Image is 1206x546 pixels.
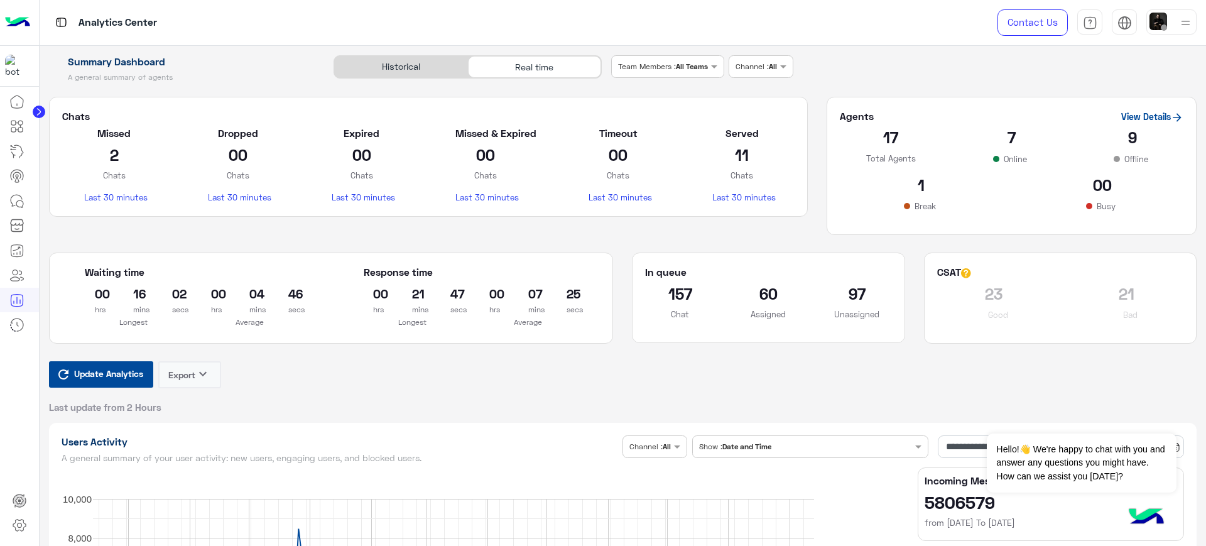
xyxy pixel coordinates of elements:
[1178,15,1193,31] img: profile
[172,303,173,316] p: secs
[5,9,30,36] img: Logo
[172,283,173,303] h2: 02
[480,316,577,329] p: Average
[288,283,289,303] h2: 46
[53,14,69,30] img: tab
[208,145,268,165] h2: 00
[334,56,467,78] div: Historical
[208,191,268,204] p: Last 30 minutes
[5,55,28,77] img: 1403182699927242
[373,303,374,316] p: hrs
[62,110,795,123] h5: Chats
[249,283,250,303] h2: 04
[822,308,892,320] p: Unassigned
[49,72,320,82] h5: A general summary of agents
[49,401,161,413] span: Last update from 2 Hours
[62,453,618,463] h5: A general summary of your user activity: new users, engaging users, and blocked users.
[49,361,153,388] button: Update Analytics
[734,308,803,320] p: Assigned
[840,110,874,123] h5: Agents
[332,145,391,165] h2: 00
[712,145,772,165] h2: 11
[1001,153,1029,165] p: Online
[364,316,461,329] p: Longest
[937,266,971,278] h5: CSAT
[288,303,289,316] p: secs
[676,62,708,71] b: All Teams
[840,175,1002,195] h2: 1
[528,303,529,316] p: mins
[960,127,1062,147] h2: 7
[455,191,515,204] p: Last 30 minutes
[455,169,515,182] p: Chats
[84,191,144,204] p: Last 30 minutes
[840,152,942,165] p: Total Agents
[1021,175,1183,195] h2: 00
[589,191,648,204] p: Last 30 minutes
[249,303,250,316] p: mins
[133,303,134,316] p: mins
[201,316,298,329] p: Average
[208,127,268,139] h5: Dropped
[589,145,648,165] h2: 00
[450,303,451,316] p: secs
[1149,13,1167,30] img: userImage
[211,303,212,316] p: hrs
[1121,111,1183,122] a: View Details
[364,266,433,278] h5: Response time
[1070,283,1183,303] h2: 21
[645,308,715,320] p: Chat
[332,127,391,139] h5: Expired
[589,127,648,139] h5: Timeout
[987,434,1176,493] span: Hello!👋 We're happy to chat with you and answer any questions you might have. How can we assist y...
[332,191,391,204] p: Last 30 minutes
[1094,200,1118,212] p: Busy
[158,361,221,388] button: Exportkeyboard_arrow_down
[455,145,515,165] h2: 00
[412,303,413,316] p: mins
[208,169,268,182] p: Chats
[1124,496,1168,540] img: hulul-logo.png
[332,169,391,182] p: Chats
[925,474,1177,487] h5: Incoming Messages
[489,283,490,303] h2: 00
[986,308,1011,321] p: Good
[840,127,942,147] h2: 17
[822,283,892,303] h2: 97
[63,494,92,505] text: 10,000
[645,266,687,278] h5: In queue
[84,169,144,182] p: Chats
[85,266,298,278] h5: Waiting time
[489,303,490,316] p: hrs
[1117,16,1132,30] img: tab
[912,200,938,212] p: Break
[455,127,515,139] h5: Missed & Expired
[450,283,451,303] h2: 47
[1121,308,1140,321] p: Bad
[769,62,777,71] b: All
[925,492,1177,512] h2: 5806579
[195,366,210,381] i: keyboard_arrow_down
[79,14,157,31] p: Analytics Center
[211,283,212,303] h2: 00
[712,169,772,182] p: Chats
[925,516,1177,529] h6: from [DATE] To [DATE]
[1082,127,1183,147] h2: 9
[468,56,601,78] div: Real time
[412,283,413,303] h2: 21
[49,55,320,68] h1: Summary Dashboard
[62,435,618,448] h1: Users Activity
[712,127,772,139] h5: Served
[734,283,803,303] h2: 60
[997,9,1068,36] a: Contact Us
[373,283,374,303] h2: 00
[84,145,144,165] h2: 2
[68,533,92,543] text: 8,000
[528,283,529,303] h2: 07
[1083,16,1097,30] img: tab
[712,191,772,204] p: Last 30 minutes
